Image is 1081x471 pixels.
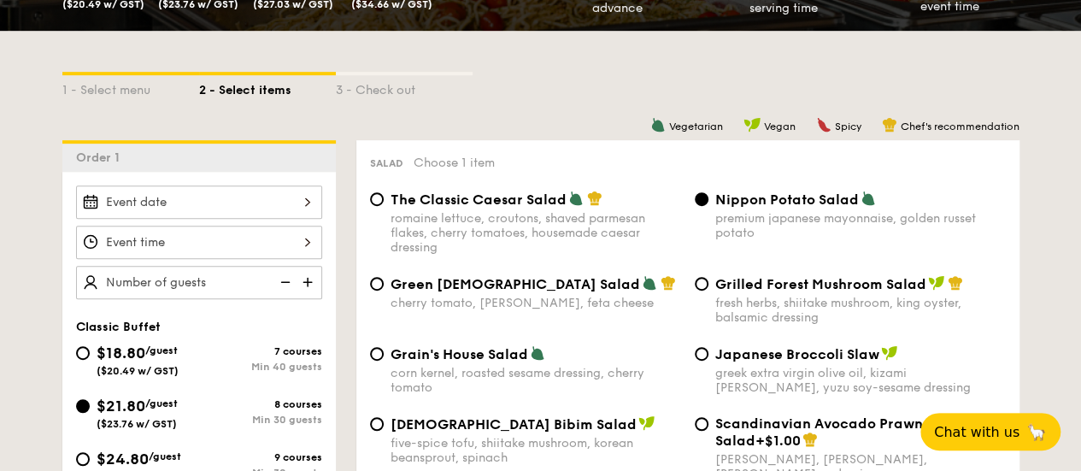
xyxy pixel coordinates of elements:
[715,296,1006,325] div: fresh herbs, shiitake mushroom, king oyster, balsamic dressing
[642,275,657,291] img: icon-vegetarian.fe4039eb.svg
[948,275,963,291] img: icon-chef-hat.a58ddaea.svg
[370,157,403,169] span: Salad
[97,450,149,468] span: $24.80
[76,185,322,219] input: Event date
[76,346,90,360] input: $18.80/guest($20.49 w/ GST)7 coursesMin 40 guests
[97,365,179,377] span: ($20.49 w/ GST)
[920,413,1060,450] button: Chat with us🦙
[370,347,384,361] input: Grain's House Saladcorn kernel, roasted sesame dressing, cherry tomato
[715,276,926,292] span: Grilled Forest Mushroom Salad
[97,344,145,362] span: $18.80
[336,75,473,99] div: 3 - Check out
[199,361,322,373] div: Min 40 guests
[1026,422,1047,442] span: 🦙
[145,344,178,356] span: /guest
[97,418,177,430] span: ($23.76 w/ GST)
[97,397,145,415] span: $21.80
[199,398,322,410] div: 8 courses
[145,397,178,409] span: /guest
[715,366,1006,395] div: greek extra virgin olive oil, kizami [PERSON_NAME], yuzu soy-sesame dressing
[370,277,384,291] input: Green [DEMOGRAPHIC_DATA] Saladcherry tomato, [PERSON_NAME], feta cheese
[271,266,297,298] img: icon-reduce.1d2dbef1.svg
[835,121,861,132] span: Spicy
[199,414,322,426] div: Min 30 guests
[76,452,90,466] input: $24.80/guest($27.03 w/ GST)9 coursesMin 30 guests
[391,416,637,433] span: [DEMOGRAPHIC_DATA] Bibim Salad
[391,366,681,395] div: corn kernel, roasted sesame dressing, cherry tomato
[934,424,1019,440] span: Chat with us
[370,417,384,431] input: [DEMOGRAPHIC_DATA] Bibim Saladfive-spice tofu, shiitake mushroom, korean beansprout, spinach
[391,276,640,292] span: Green [DEMOGRAPHIC_DATA] Salad
[901,121,1019,132] span: Chef's recommendation
[391,436,681,465] div: five-spice tofu, shiitake mushroom, korean beansprout, spinach
[882,117,897,132] img: icon-chef-hat.a58ddaea.svg
[650,117,666,132] img: icon-vegetarian.fe4039eb.svg
[199,451,322,463] div: 9 courses
[764,121,796,132] span: Vegan
[76,150,126,165] span: Order 1
[199,75,336,99] div: 2 - Select items
[568,191,584,206] img: icon-vegetarian.fe4039eb.svg
[715,211,1006,240] div: premium japanese mayonnaise, golden russet potato
[928,275,945,291] img: icon-vegan.f8ff3823.svg
[76,226,322,259] input: Event time
[695,192,708,206] input: Nippon Potato Saladpremium japanese mayonnaise, golden russet potato
[743,117,761,132] img: icon-vegan.f8ff3823.svg
[695,347,708,361] input: Japanese Broccoli Slawgreek extra virgin olive oil, kizami [PERSON_NAME], yuzu soy-sesame dressing
[802,432,818,447] img: icon-chef-hat.a58ddaea.svg
[695,417,708,431] input: Scandinavian Avocado Prawn Salad+$1.00[PERSON_NAME], [PERSON_NAME], [PERSON_NAME], red onion
[391,211,681,255] div: romaine lettuce, croutons, shaved parmesan flakes, cherry tomatoes, housemade caesar dressing
[816,117,831,132] img: icon-spicy.37a8142b.svg
[661,275,676,291] img: icon-chef-hat.a58ddaea.svg
[669,121,723,132] span: Vegetarian
[76,320,161,334] span: Classic Buffet
[715,191,859,208] span: Nippon Potato Salad
[715,415,923,449] span: Scandinavian Avocado Prawn Salad
[149,450,181,462] span: /guest
[62,75,199,99] div: 1 - Select menu
[391,346,528,362] span: Grain's House Salad
[755,433,801,449] span: +$1.00
[199,345,322,357] div: 7 courses
[530,345,545,361] img: icon-vegetarian.fe4039eb.svg
[695,277,708,291] input: Grilled Forest Mushroom Saladfresh herbs, shiitake mushroom, king oyster, balsamic dressing
[370,192,384,206] input: The Classic Caesar Saladromaine lettuce, croutons, shaved parmesan flakes, cherry tomatoes, house...
[587,191,602,206] img: icon-chef-hat.a58ddaea.svg
[638,415,655,431] img: icon-vegan.f8ff3823.svg
[76,266,322,299] input: Number of guests
[76,399,90,413] input: $21.80/guest($23.76 w/ GST)8 coursesMin 30 guests
[861,191,876,206] img: icon-vegetarian.fe4039eb.svg
[881,345,898,361] img: icon-vegan.f8ff3823.svg
[297,266,322,298] img: icon-add.58712e84.svg
[391,296,681,310] div: cherry tomato, [PERSON_NAME], feta cheese
[391,191,567,208] span: The Classic Caesar Salad
[715,346,879,362] span: Japanese Broccoli Slaw
[414,156,495,170] span: Choose 1 item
